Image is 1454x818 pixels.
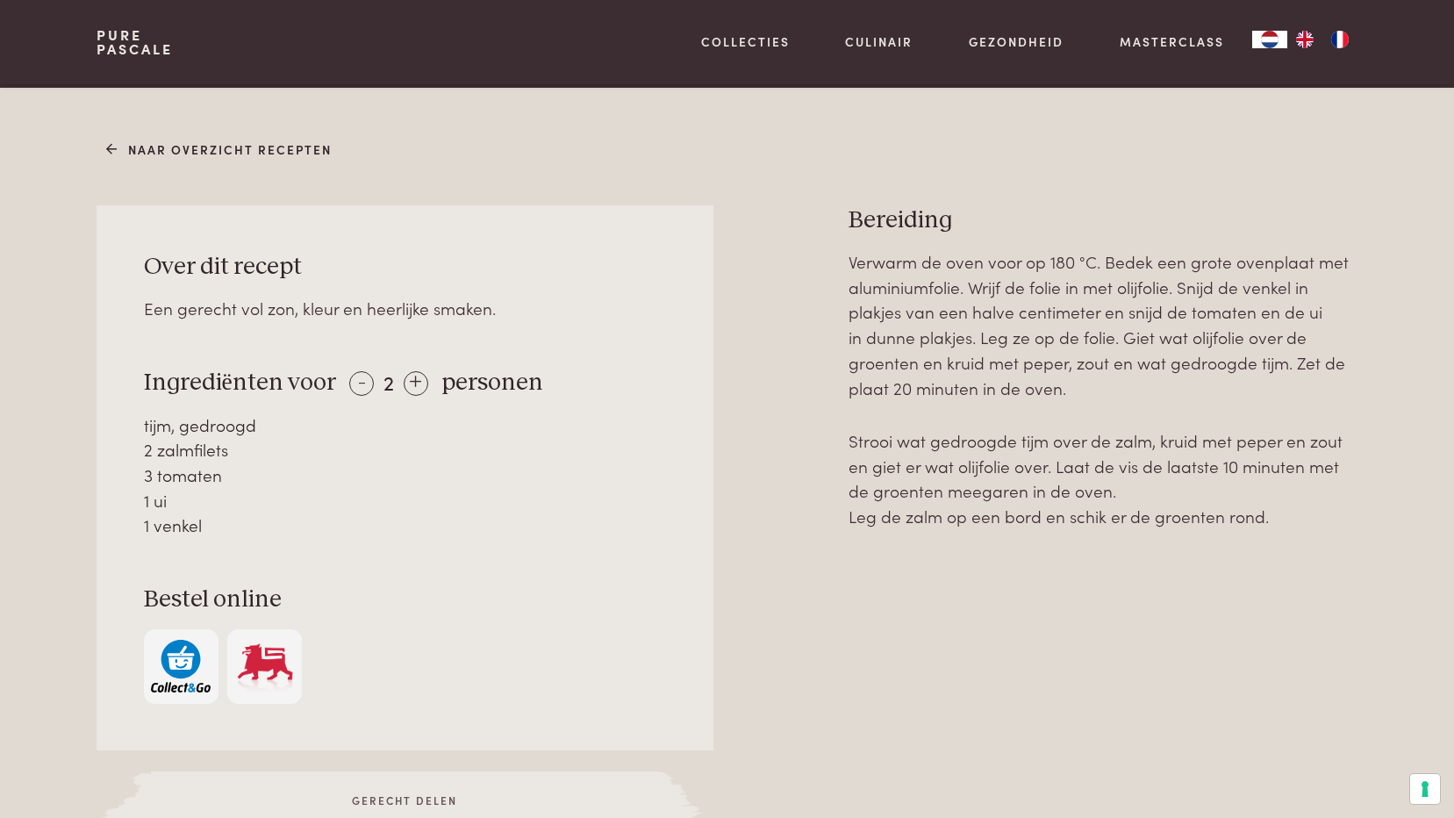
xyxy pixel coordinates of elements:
a: Masterclass [1120,32,1224,51]
p: Verwarm de oven voor op 180 °C. Bedek een grote ovenplaat met aluminiumfolie. Wrijf de folie in m... [849,249,1357,400]
a: Gezondheid [969,32,1064,51]
img: c308188babc36a3a401bcb5cb7e020f4d5ab42f7cacd8327e500463a43eeb86c.svg [151,640,211,693]
a: FR [1322,31,1357,48]
div: Een gerecht vol zon, kleur en heerlijke smaken. [144,296,667,321]
a: Naar overzicht recepten [106,140,332,159]
div: tijm, gedroogd [144,413,667,438]
button: Uw voorkeuren voor toestemming voor trackingtechnologieën [1410,774,1440,804]
span: 2 [383,367,394,396]
a: PurePascale [97,28,173,56]
div: 1 ui [144,488,667,513]
div: 3 tomaten [144,463,667,488]
h3: Bereiding [849,205,1357,236]
span: Ingrediënten voor [144,370,336,395]
span: personen [441,370,543,395]
div: + [404,371,428,396]
a: Collecties [701,32,790,51]
aside: Language selected: Nederlands [1252,31,1357,48]
div: 2 zalmfilets [144,437,667,463]
span: Gerecht delen [151,793,658,808]
div: 1 venkel [144,513,667,538]
h3: Over dit recept [144,252,667,283]
a: NL [1252,31,1287,48]
p: Strooi wat gedroogde tijm over de zalm, kruid met peper en zout en giet er wat olijfolie over. La... [849,428,1357,529]
a: EN [1287,31,1322,48]
img: Delhaize [235,640,295,693]
div: Language [1252,31,1287,48]
ul: Language list [1287,31,1357,48]
h3: Bestel online [144,585,667,615]
a: Culinair [845,32,913,51]
div: - [349,371,374,396]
